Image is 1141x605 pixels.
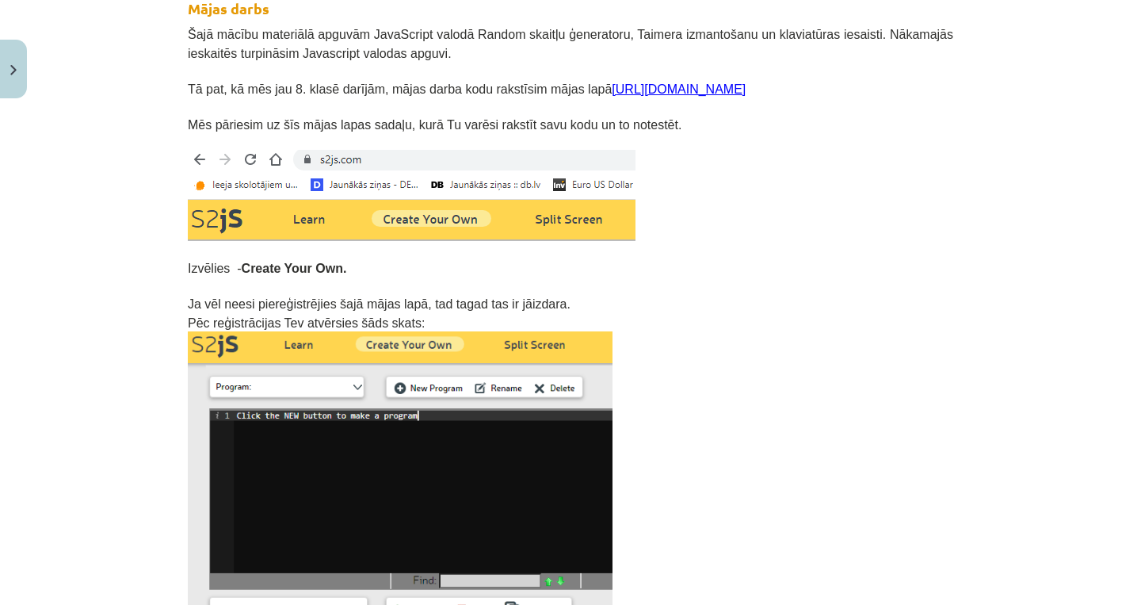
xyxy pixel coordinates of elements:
[188,316,425,330] span: Pēc reģistrācijas Tev atvērsies šāds skats:
[188,28,953,60] span: Šajā mācību materiālā apguvām JavaScript valodā Random skaitļu ģeneratoru, Taimera izmantošanu un...
[242,262,347,275] b: Create Your Own.
[188,118,681,132] span: Mēs pāriesim uz šīs mājas lapas sadaļu, kurā Tu varēsi rakstīt savu kodu un to notestēt.
[188,82,746,96] span: Tā pat, kā mēs jau 8. klasē darījām, mājas darba kodu rakstīsim mājas lapā
[10,65,17,75] img: icon-close-lesson-0947bae3869378f0d4975bcd49f059093ad1ed9edebbc8119c70593378902aed.svg
[188,262,346,275] span: Izvēlies -
[612,82,746,96] a: [URL][DOMAIN_NAME]
[188,297,570,311] span: Ja vēl neesi piereģistrējies šajā mājas lapā, tad tagad tas ir jāizdara.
